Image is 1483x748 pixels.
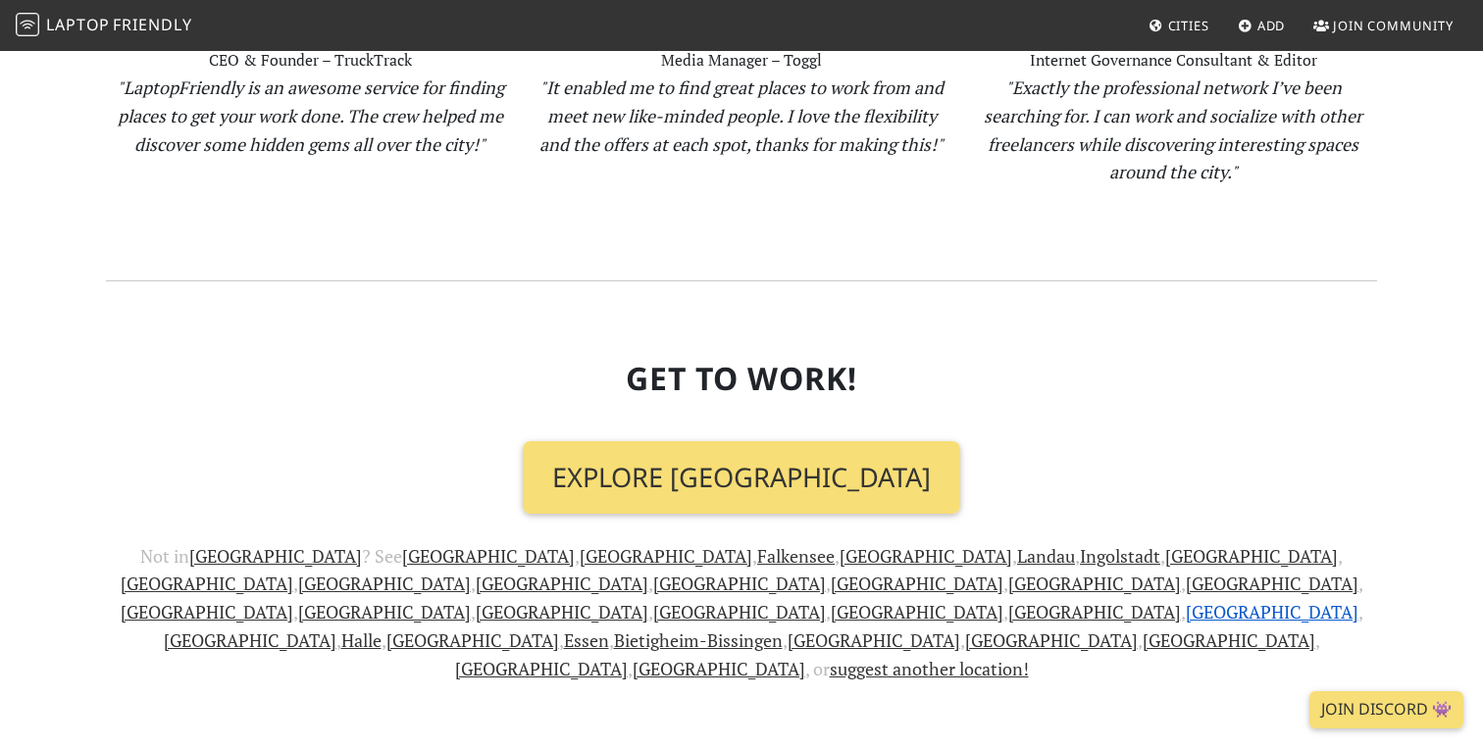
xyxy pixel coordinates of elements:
[1309,691,1463,728] a: Join Discord 👾
[1143,628,1315,652] a: [GEOGRAPHIC_DATA]
[209,50,412,71] small: CEO & Founder – TruckTrack
[113,14,191,35] span: Friendly
[476,600,648,623] a: [GEOGRAPHIC_DATA]
[539,75,944,156] em: "It enabled me to find great places to work from and meet new like-minded people. I love the flex...
[402,544,575,568] a: [GEOGRAPHIC_DATA]
[1008,572,1181,595] a: [GEOGRAPHIC_DATA]
[476,572,648,595] a: [GEOGRAPHIC_DATA]
[831,572,1003,595] a: [GEOGRAPHIC_DATA]
[121,600,293,623] a: [GEOGRAPHIC_DATA]
[1305,8,1461,43] a: Join Community
[16,13,39,36] img: LaptopFriendly
[1168,17,1209,34] span: Cities
[1186,572,1358,595] a: [GEOGRAPHIC_DATA]
[830,657,1029,680] a: suggest another location!
[16,9,192,43] a: LaptopFriendly LaptopFriendly
[1257,17,1286,34] span: Add
[341,628,382,652] a: Halle
[1230,8,1294,43] a: Add
[1141,8,1217,43] a: Cities
[1008,600,1181,623] a: [GEOGRAPHIC_DATA]
[653,572,826,595] a: [GEOGRAPHIC_DATA]
[189,544,362,568] a: [GEOGRAPHIC_DATA]
[121,544,1363,680] span: Not in ? See , , , , , , , , , , , , , , , , , , , , , , , , , , , , , , , or
[298,572,471,595] a: [GEOGRAPHIC_DATA]
[661,50,822,71] small: Media Manager – Toggl
[455,657,628,680] a: [GEOGRAPHIC_DATA]
[298,600,471,623] a: [GEOGRAPHIC_DATA]
[46,14,110,35] span: Laptop
[757,544,835,568] a: Falkensee
[788,628,960,652] a: [GEOGRAPHIC_DATA]
[1165,544,1338,568] a: [GEOGRAPHIC_DATA]
[106,360,1377,397] h2: Get To Work!
[564,628,609,652] a: Essen
[1080,544,1160,568] a: Ingolstadt
[633,657,805,680] a: [GEOGRAPHIC_DATA]
[117,75,504,156] em: "LaptopFriendly is an awesome service for finding places to get your work done. The crew helped m...
[121,572,293,595] a: [GEOGRAPHIC_DATA]
[840,544,1012,568] a: [GEOGRAPHIC_DATA]
[164,628,336,652] a: [GEOGRAPHIC_DATA]
[1186,600,1358,623] a: [GEOGRAPHIC_DATA]
[984,75,1362,183] em: "Exactly the professional network I’ve been searching for. I can work and socialize with other fr...
[523,441,960,514] a: Explore [GEOGRAPHIC_DATA]
[386,628,559,652] a: [GEOGRAPHIC_DATA]
[614,628,783,652] a: Bietigheim-Bissingen
[1333,17,1454,34] span: Join Community
[1017,544,1075,568] a: Landau
[580,544,752,568] a: [GEOGRAPHIC_DATA]
[653,600,826,623] a: [GEOGRAPHIC_DATA]
[831,600,1003,623] a: [GEOGRAPHIC_DATA]
[965,628,1138,652] a: [GEOGRAPHIC_DATA]
[1030,50,1317,71] small: Internet Governance Consultant & Editor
